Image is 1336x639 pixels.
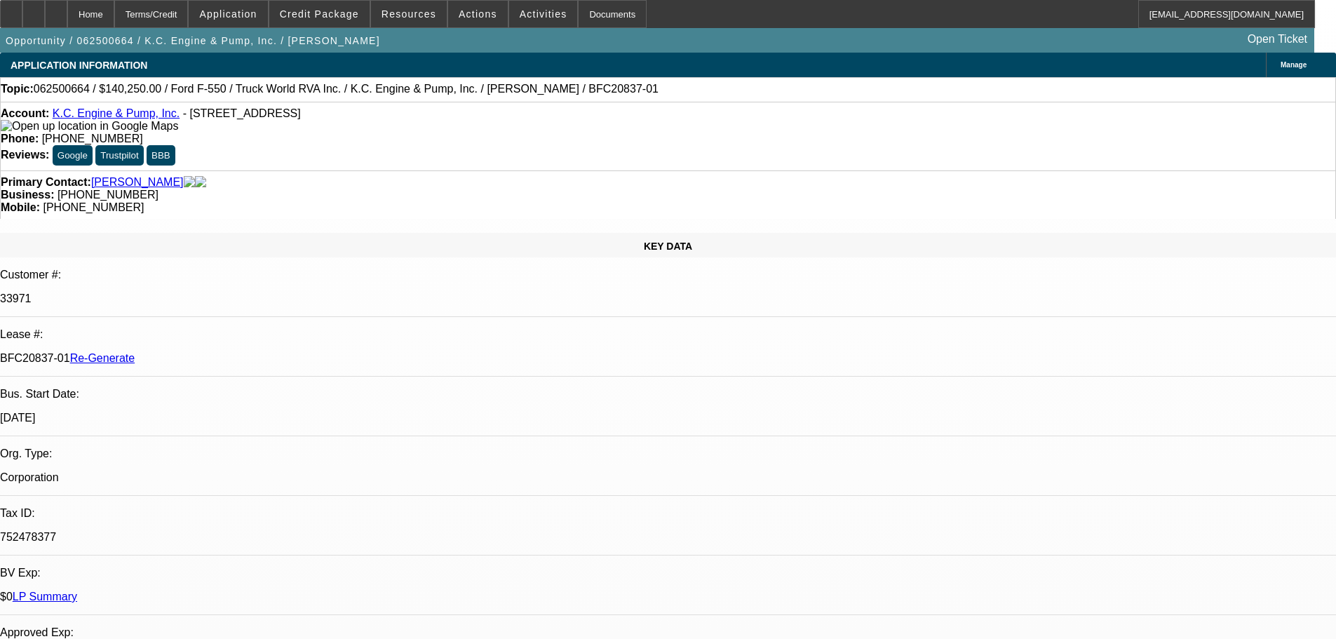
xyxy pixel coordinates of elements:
[1,120,178,132] a: View Google Maps
[1,189,54,201] strong: Business:
[195,176,206,189] img: linkedin-icon.png
[1,120,178,133] img: Open up location in Google Maps
[70,352,135,364] a: Re-Generate
[34,83,659,95] span: 062500664 / $140,250.00 / Ford F-550 / Truck World RVA Inc. / K.C. Engine & Pump, Inc. / [PERSON_...
[58,189,158,201] span: [PHONE_NUMBER]
[382,8,436,20] span: Resources
[280,8,359,20] span: Credit Package
[184,176,195,189] img: facebook-icon.png
[11,60,147,71] span: APPLICATION INFORMATION
[42,133,143,144] span: [PHONE_NUMBER]
[1,83,34,95] strong: Topic:
[269,1,370,27] button: Credit Package
[1,176,91,189] strong: Primary Contact:
[371,1,447,27] button: Resources
[1,201,40,213] strong: Mobile:
[6,35,380,46] span: Opportunity / 062500664 / K.C. Engine & Pump, Inc. / [PERSON_NAME]
[53,145,93,166] button: Google
[1,149,49,161] strong: Reviews:
[189,1,267,27] button: Application
[43,201,144,213] span: [PHONE_NUMBER]
[1281,61,1307,69] span: Manage
[509,1,578,27] button: Activities
[520,8,567,20] span: Activities
[644,241,692,252] span: KEY DATA
[459,8,497,20] span: Actions
[1,107,49,119] strong: Account:
[53,107,180,119] a: K.C. Engine & Pump, Inc.
[448,1,508,27] button: Actions
[199,8,257,20] span: Application
[183,107,301,119] span: - [STREET_ADDRESS]
[1,133,39,144] strong: Phone:
[13,591,77,603] a: LP Summary
[95,145,143,166] button: Trustpilot
[1242,27,1313,51] a: Open Ticket
[91,176,184,189] a: [PERSON_NAME]
[147,145,175,166] button: BBB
